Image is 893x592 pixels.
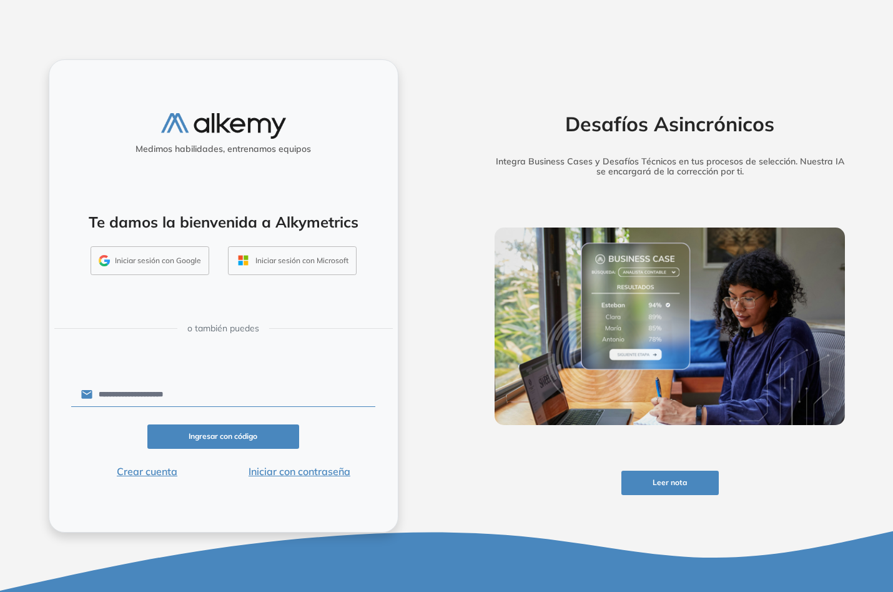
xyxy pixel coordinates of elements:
[161,113,286,139] img: logo-alkemy
[223,464,375,479] button: Iniciar con contraseña
[228,246,357,275] button: Iniciar sesión con Microsoft
[66,213,382,231] h4: Te damos la bienvenida a Alkymetrics
[71,464,224,479] button: Crear cuenta
[475,112,865,136] h2: Desafíos Asincrónicos
[236,253,250,268] img: OUTLOOK_ICON
[99,255,110,266] img: GMAIL_ICON
[147,424,300,449] button: Ingresar con código
[621,471,719,495] button: Leer nota
[91,246,209,275] button: Iniciar sesión con Google
[54,144,393,154] h5: Medimos habilidades, entrenamos equipos
[495,228,846,425] img: img-more-info
[668,447,893,592] iframe: Chat Widget
[475,156,865,178] h5: Integra Business Cases y Desafíos Técnicos en tus procesos de selección. Nuestra IA se encargará ...
[668,447,893,592] div: Widget de chat
[187,322,259,335] span: o también puedes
